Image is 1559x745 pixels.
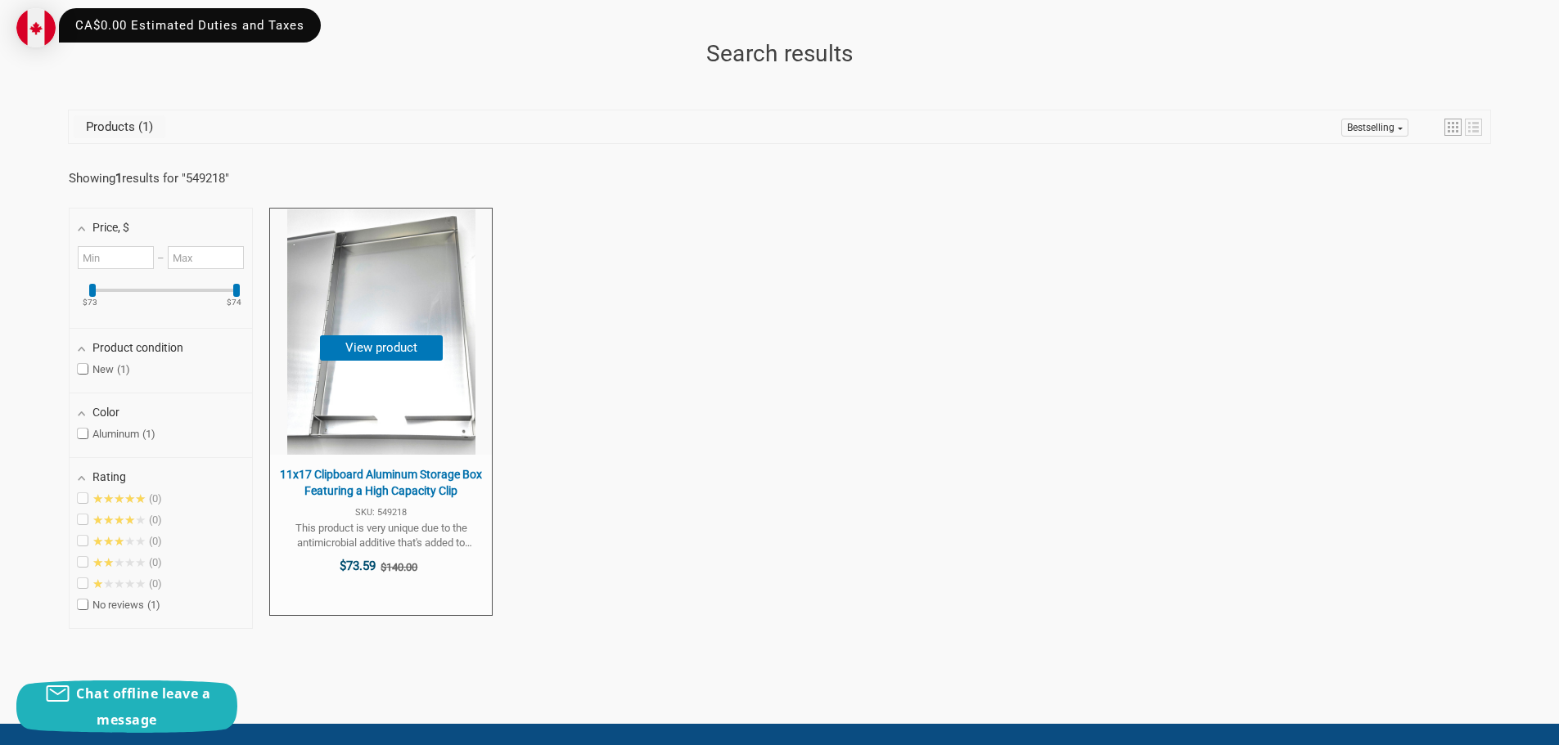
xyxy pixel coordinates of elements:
span: 0 [149,514,162,526]
span: 1 [117,363,130,375]
span: 0 [149,556,162,568]
span: Price [92,221,129,234]
span: ★★★★★ [92,492,146,505]
span: ★★★★★ [92,514,146,527]
span: Bestselling [1347,122,1395,133]
span: Product condition [92,341,183,354]
span: ★★★★★ [92,577,146,590]
span: $140.00 [381,561,417,573]
input: Min [78,246,154,269]
span: $73.59 [340,559,376,573]
input: Max [168,246,244,269]
span: This product is very unique due to the antimicrobial additive that's added to effectively reduce ... [278,521,484,550]
button: Chat offline leave a message [16,680,237,733]
img: 11x17 Clipboard Aluminum Storage Box Featuring a High Capacity Clip [287,209,475,455]
span: New [78,363,130,376]
span: SKU: 549218 [278,508,484,517]
div: Showing results for " " [69,171,265,186]
span: 0 [149,577,162,590]
div: CA$0.00 Estimated Duties and Taxes [59,8,321,43]
span: , $ [118,221,129,234]
span: 0 [149,492,162,505]
a: View Products Tab [74,115,165,138]
span: 0 [149,535,162,547]
button: View product [320,335,443,361]
span: No reviews [78,599,160,612]
a: 11x17 Clipboard Aluminum Storage Box Featuring a High Capacity Clip [270,209,492,615]
span: ★★★★★ [92,556,146,569]
ins: $74 [217,298,251,307]
span: 11x17 Clipboard Aluminum Storage Box Featuring a High Capacity Clip [278,467,484,499]
a: Sort options [1341,119,1408,137]
span: Aluminum [78,428,155,441]
b: 1 [115,171,122,186]
span: Chat offline leave a message [76,684,210,729]
ins: $73 [73,298,107,307]
span: 1 [142,428,155,440]
h1: Search results [69,37,1490,71]
span: Rating [92,470,126,483]
span: 1 [147,599,160,611]
img: duty and tax information for Canada [16,8,56,47]
a: 549218 [186,171,225,186]
a: View list mode [1465,119,1482,136]
span: ★★★★★ [92,535,146,548]
span: – [154,252,167,264]
span: 1 [135,119,153,134]
a: View grid mode [1444,119,1462,136]
span: Color [92,406,119,419]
